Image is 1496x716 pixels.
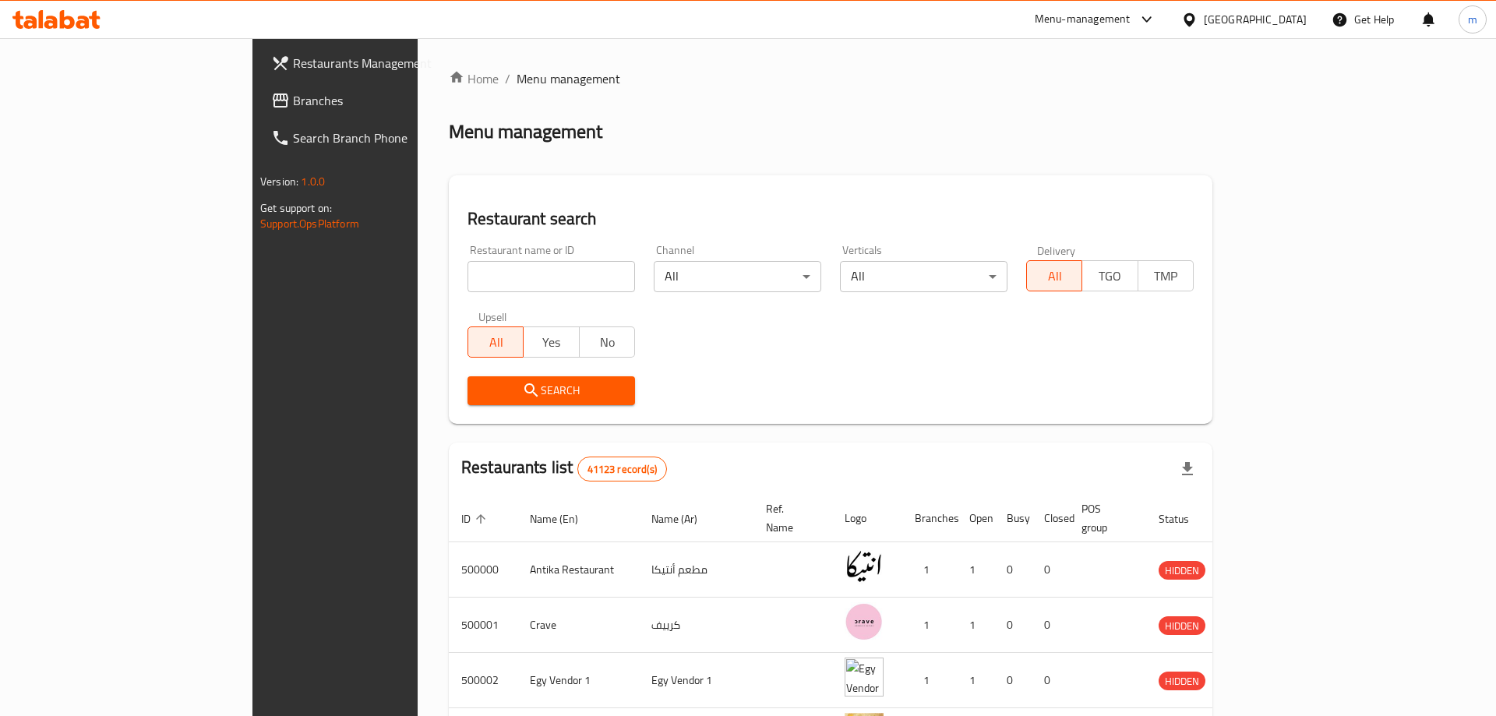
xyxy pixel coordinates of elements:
[586,331,629,354] span: No
[902,598,957,653] td: 1
[530,510,598,528] span: Name (En)
[301,171,325,192] span: 1.0.0
[579,326,635,358] button: No
[467,376,635,405] button: Search
[902,653,957,708] td: 1
[1169,450,1206,488] div: Export file
[1468,11,1477,28] span: m
[845,547,884,586] img: Antika Restaurant
[1032,542,1069,598] td: 0
[1145,265,1187,287] span: TMP
[467,326,524,358] button: All
[475,331,517,354] span: All
[832,495,902,542] th: Logo
[480,381,623,400] span: Search
[259,119,503,157] a: Search Branch Phone
[259,44,503,82] a: Restaurants Management
[461,510,491,528] span: ID
[1159,510,1209,528] span: Status
[517,69,620,88] span: Menu management
[1159,616,1205,635] div: HIDDEN
[293,129,490,147] span: Search Branch Phone
[957,542,994,598] td: 1
[1138,260,1194,291] button: TMP
[840,261,1007,292] div: All
[505,69,510,88] li: /
[639,598,753,653] td: كرييف
[1032,598,1069,653] td: 0
[1159,672,1205,690] span: HIDDEN
[1159,562,1205,580] span: HIDDEN
[260,198,332,218] span: Get support on:
[1081,499,1127,537] span: POS group
[461,456,667,481] h2: Restaurants list
[994,495,1032,542] th: Busy
[517,653,639,708] td: Egy Vendor 1
[260,213,359,234] a: Support.OpsPlatform
[1159,617,1205,635] span: HIDDEN
[1159,672,1205,690] div: HIDDEN
[478,311,507,322] label: Upsell
[902,495,957,542] th: Branches
[293,91,490,110] span: Branches
[523,326,579,358] button: Yes
[449,69,1212,88] nav: breadcrumb
[517,598,639,653] td: Crave
[902,542,957,598] td: 1
[1037,245,1076,256] label: Delivery
[1033,265,1076,287] span: All
[957,653,994,708] td: 1
[577,457,667,481] div: Total records count
[654,261,821,292] div: All
[1159,561,1205,580] div: HIDDEN
[845,658,884,697] img: Egy Vendor 1
[766,499,813,537] span: Ref. Name
[259,82,503,119] a: Branches
[1081,260,1138,291] button: TGO
[467,261,635,292] input: Search for restaurant name or ID..
[449,119,602,144] h2: Menu management
[1032,495,1069,542] th: Closed
[467,207,1194,231] h2: Restaurant search
[1032,653,1069,708] td: 0
[639,542,753,598] td: مطعم أنتيكا
[639,653,753,708] td: Egy Vendor 1
[994,542,1032,598] td: 0
[260,171,298,192] span: Version:
[1026,260,1082,291] button: All
[517,542,639,598] td: Antika Restaurant
[530,331,573,354] span: Yes
[957,598,994,653] td: 1
[845,602,884,641] img: Crave
[957,495,994,542] th: Open
[1088,265,1131,287] span: TGO
[651,510,718,528] span: Name (Ar)
[994,653,1032,708] td: 0
[1035,10,1131,29] div: Menu-management
[293,54,490,72] span: Restaurants Management
[1204,11,1307,28] div: [GEOGRAPHIC_DATA]
[578,462,666,477] span: 41123 record(s)
[994,598,1032,653] td: 0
